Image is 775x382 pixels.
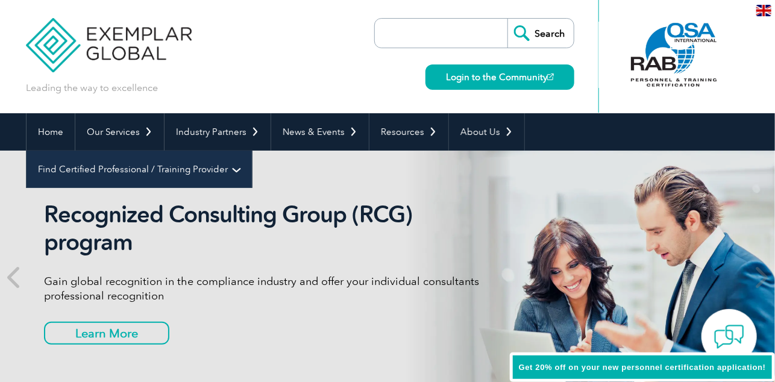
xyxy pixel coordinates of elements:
[756,5,771,16] img: en
[44,322,169,345] a: Learn More
[44,201,496,256] h2: Recognized Consulting Group (RCG) program
[714,322,744,352] img: contact-chat.png
[26,81,158,95] p: Leading the way to excellence
[369,113,448,151] a: Resources
[507,19,574,48] input: Search
[449,113,524,151] a: About Us
[519,363,766,372] span: Get 20% off on your new personnel certification application!
[27,113,75,151] a: Home
[271,113,369,151] a: News & Events
[165,113,271,151] a: Industry Partners
[75,113,164,151] a: Our Services
[425,64,574,90] a: Login to the Community
[27,151,252,188] a: Find Certified Professional / Training Provider
[44,274,496,303] p: Gain global recognition in the compliance industry and offer your individual consultants professi...
[547,74,554,80] img: open_square.png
